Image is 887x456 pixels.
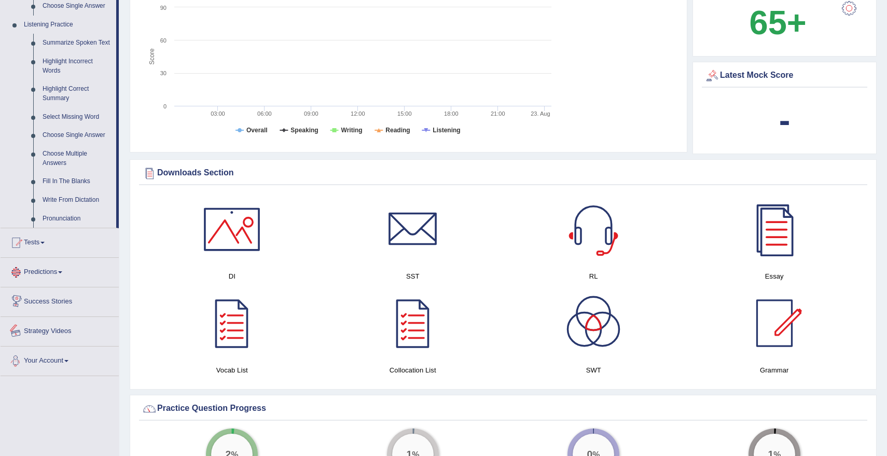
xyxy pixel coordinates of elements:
tspan: Listening [433,127,460,134]
h4: SST [328,271,498,282]
text: 09:00 [304,110,318,117]
a: Your Account [1,347,119,372]
a: Highlight Incorrect Words [38,52,116,80]
text: 90 [160,5,167,11]
a: Summarize Spoken Text [38,34,116,52]
text: 30 [160,70,167,76]
text: 03:00 [211,110,225,117]
a: Predictions [1,258,119,284]
a: Highlight Correct Summary [38,80,116,107]
text: 0 [163,103,167,109]
div: Latest Mock Score [704,68,865,84]
text: 60 [160,37,167,44]
text: 21:00 [491,110,505,117]
a: Pronunciation [38,210,116,228]
b: 65+ [749,4,806,42]
a: Write From Dictation [38,191,116,210]
h4: Grammar [689,365,860,376]
tspan: Score [148,48,156,65]
a: Fill In The Blanks [38,172,116,191]
text: 06:00 [257,110,272,117]
div: Downloads Section [142,165,865,181]
h4: RL [508,271,679,282]
div: Practice Question Progress [142,401,865,417]
h4: Collocation List [328,365,498,376]
tspan: Writing [341,127,363,134]
a: Tests [1,228,119,254]
a: Choose Single Answer [38,126,116,145]
text: 15:00 [397,110,412,117]
text: 18:00 [444,110,459,117]
tspan: Speaking [290,127,318,134]
a: Choose Multiple Answers [38,145,116,172]
text: 12:00 [351,110,365,117]
a: Strategy Videos [1,317,119,343]
a: Success Stories [1,287,119,313]
h4: DI [147,271,317,282]
h4: SWT [508,365,679,376]
tspan: Reading [385,127,410,134]
tspan: Overall [246,127,268,134]
a: Listening Practice [19,16,116,34]
h4: Essay [689,271,860,282]
a: Select Missing Word [38,108,116,127]
h4: Vocab List [147,365,317,376]
tspan: 23. Aug [531,110,550,117]
b: - [779,101,791,139]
